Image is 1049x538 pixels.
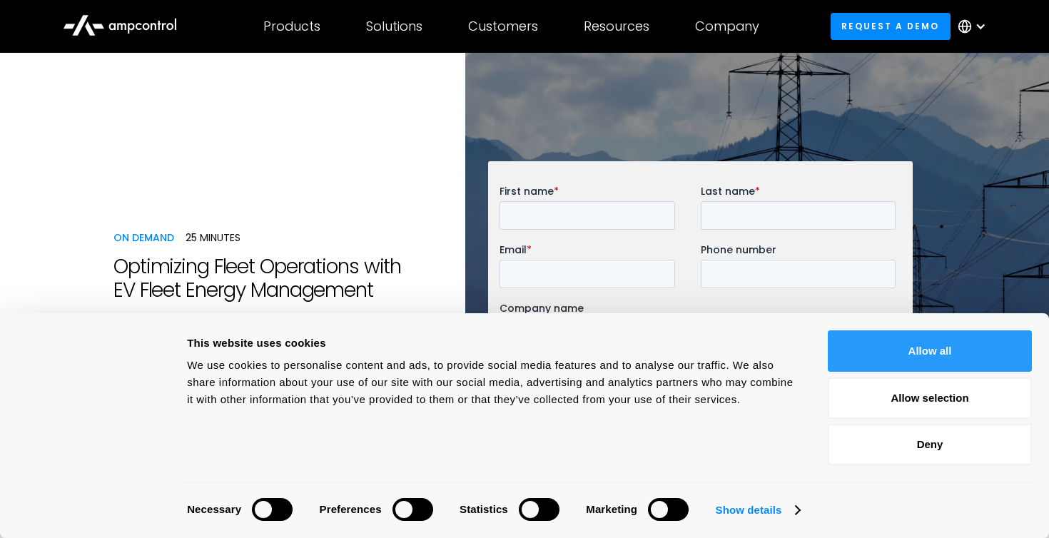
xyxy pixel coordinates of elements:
legend: Consent Selection [186,492,187,493]
button: Allow all [828,330,1032,372]
div: Resources [584,19,649,34]
div: Solutions [366,19,422,34]
iframe: Form 0 [500,184,901,424]
a: Show details [716,499,800,521]
div: ON DemanD [113,230,174,245]
div: This website uses cookies [187,335,796,352]
strong: Statistics [460,503,508,515]
button: Deny [828,424,1032,465]
div: We use cookies to personalise content and ads, to provide social media features and to analyse ou... [187,357,796,408]
div: Products [263,19,320,34]
div: 25 Minutes [186,230,240,245]
strong: Necessary [187,503,241,515]
strong: Marketing [586,503,637,515]
div: Customers [468,19,538,34]
div: Company [695,19,759,34]
strong: Preferences [320,503,382,515]
button: Allow selection [828,377,1032,419]
h1: Optimizing Fleet Operations with EV Fleet Energy Management [113,255,442,303]
a: Request a demo [831,13,951,39]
